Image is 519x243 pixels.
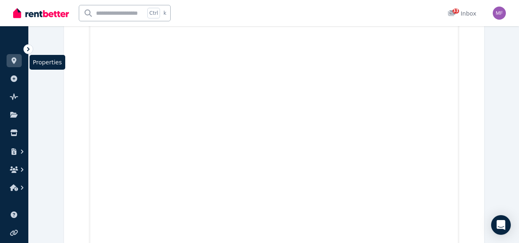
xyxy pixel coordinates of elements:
div: Inbox [448,9,476,18]
span: Properties [33,58,62,66]
img: Michael Farrugia [493,7,506,20]
span: k [163,10,166,16]
span: Ctrl [147,8,160,18]
img: RentBetter [13,7,69,19]
span: 33 [453,9,459,14]
div: Open Intercom Messenger [491,215,511,235]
